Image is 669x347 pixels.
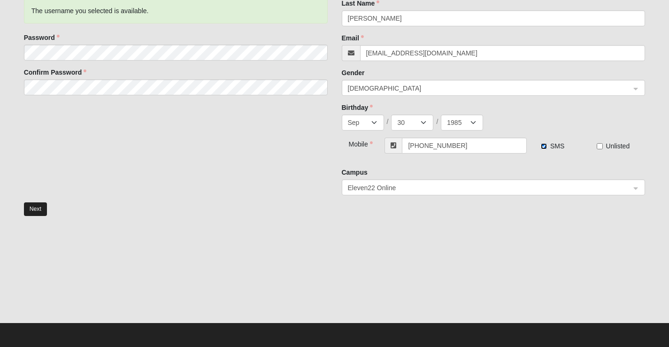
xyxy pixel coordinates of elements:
[387,117,389,126] span: /
[550,142,564,150] span: SMS
[24,68,87,77] label: Confirm Password
[342,33,364,43] label: Email
[436,117,438,126] span: /
[597,143,603,149] input: Unlisted
[342,168,368,177] label: Campus
[342,138,367,149] div: Mobile
[24,33,60,42] label: Password
[342,103,373,112] label: Birthday
[541,143,547,149] input: SMS
[342,68,365,77] label: Gender
[606,142,630,150] span: Unlisted
[24,202,47,216] button: Next
[348,83,631,93] span: Female
[348,183,623,193] span: Eleven22 Online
